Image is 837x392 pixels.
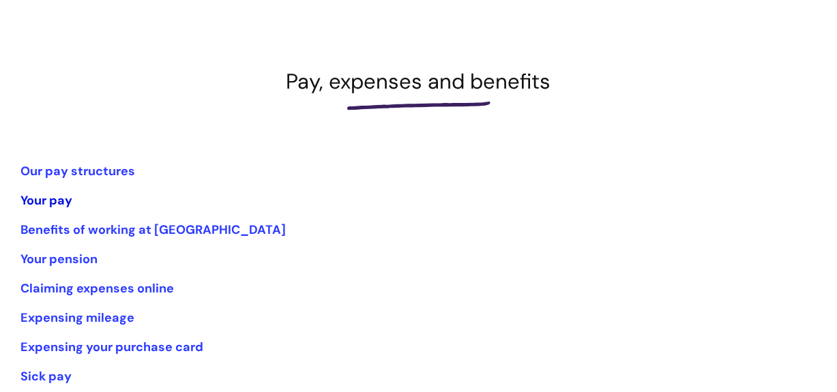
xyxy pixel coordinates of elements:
[20,69,817,94] h1: Pay, expenses and benefits
[20,368,72,385] a: Sick pay
[20,192,72,209] a: Your pay
[20,251,98,267] a: Your pension
[20,280,174,297] a: Claiming expenses online
[20,163,135,179] a: Our pay structures
[20,310,134,326] a: Expensing mileage
[20,339,203,355] a: Expensing your purchase card
[20,222,286,238] a: Benefits of working at [GEOGRAPHIC_DATA]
